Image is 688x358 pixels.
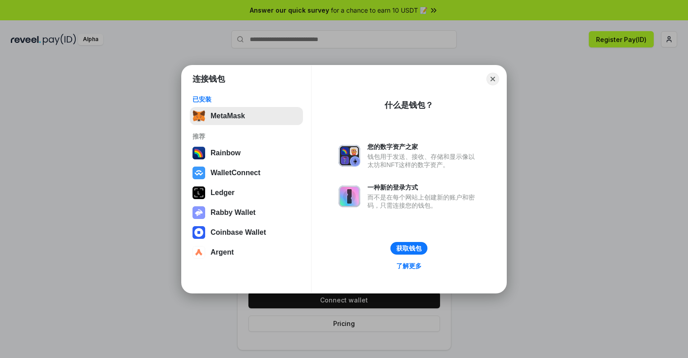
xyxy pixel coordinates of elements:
div: 您的数字资产之家 [367,143,479,151]
div: 而不是在每个网站上创建新的账户和密码，只需连接您的钱包。 [367,193,479,209]
div: Rainbow [211,149,241,157]
img: svg+xml,%3Csvg%20width%3D%2228%22%20height%3D%2228%22%20viewBox%3D%220%200%2028%2028%22%20fill%3D... [193,167,205,179]
button: Ledger [190,184,303,202]
img: svg+xml,%3Csvg%20xmlns%3D%22http%3A%2F%2Fwww.w3.org%2F2000%2Fsvg%22%20fill%3D%22none%22%20viewBox... [339,145,360,167]
img: svg+xml,%3Csvg%20width%3D%2228%22%20height%3D%2228%22%20viewBox%3D%220%200%2028%2028%22%20fill%3D... [193,246,205,259]
div: Rabby Wallet [211,209,256,217]
div: 已安装 [193,95,300,103]
h1: 连接钱包 [193,74,225,84]
div: 什么是钱包？ [385,100,433,111]
div: 一种新的登录方式 [367,183,479,191]
div: Ledger [211,189,234,197]
div: 推荐 [193,132,300,140]
div: 了解更多 [396,262,422,270]
div: Argent [211,248,234,256]
div: 获取钱包 [396,244,422,252]
img: svg+xml,%3Csvg%20width%3D%2228%22%20height%3D%2228%22%20viewBox%3D%220%200%2028%2028%22%20fill%3D... [193,226,205,239]
button: Rabby Wallet [190,204,303,222]
button: Argent [190,243,303,261]
div: 钱包用于发送、接收、存储和显示像以太坊和NFT这样的数字资产。 [367,153,479,169]
div: MetaMask [211,112,245,120]
img: svg+xml,%3Csvg%20xmlns%3D%22http%3A%2F%2Fwww.w3.org%2F2000%2Fsvg%22%20width%3D%2228%22%20height%3... [193,186,205,199]
img: svg+xml,%3Csvg%20xmlns%3D%22http%3A%2F%2Fwww.w3.org%2F2000%2Fsvg%22%20fill%3D%22none%22%20viewBox... [339,186,360,207]
button: Coinbase Wallet [190,223,303,242]
div: WalletConnect [211,169,261,177]
img: svg+xml,%3Csvg%20width%3D%22120%22%20height%3D%22120%22%20viewBox%3D%220%200%20120%20120%22%20fil... [193,147,205,159]
img: svg+xml,%3Csvg%20xmlns%3D%22http%3A%2F%2Fwww.w3.org%2F2000%2Fsvg%22%20fill%3D%22none%22%20viewBox... [193,206,205,219]
button: Rainbow [190,144,303,162]
button: MetaMask [190,107,303,125]
a: 了解更多 [391,260,427,272]
img: svg+xml,%3Csvg%20fill%3D%22none%22%20height%3D%2233%22%20viewBox%3D%220%200%2035%2033%22%20width%... [193,110,205,122]
div: Coinbase Wallet [211,228,266,237]
button: Close [486,73,499,85]
button: 获取钱包 [390,242,427,255]
button: WalletConnect [190,164,303,182]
